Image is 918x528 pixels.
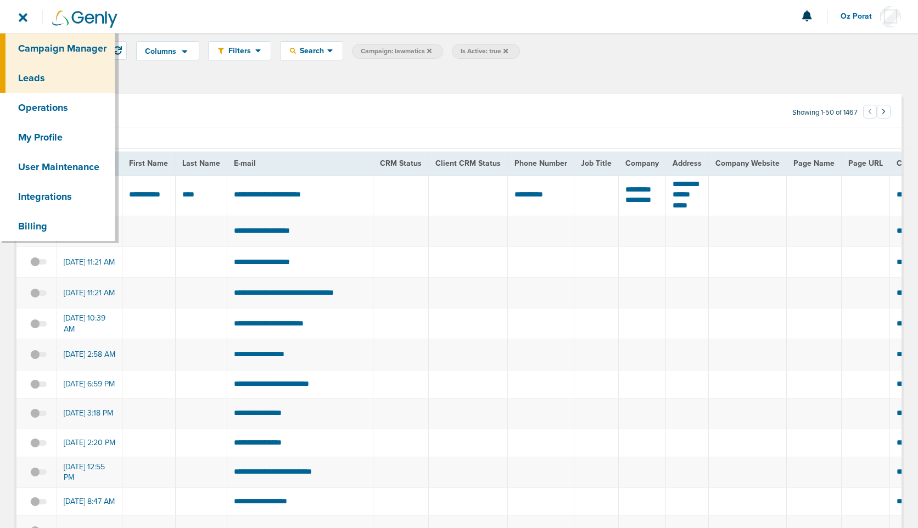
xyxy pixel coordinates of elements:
[380,159,422,168] span: CRM Status
[57,308,122,339] td: [DATE] 10:39 AM
[57,398,122,429] td: [DATE] 3:18 PM
[224,46,255,55] span: Filters
[429,152,508,175] th: Client CRM Status
[863,106,891,120] ul: Pagination
[848,159,883,168] span: Page URL
[57,429,122,457] td: [DATE] 2:20 PM
[145,48,176,55] span: Columns
[574,152,619,175] th: Job Title
[52,10,117,28] img: Genly
[57,246,122,277] td: [DATE] 11:21 AM
[787,152,842,175] th: Page Name
[296,46,327,55] span: Search
[514,159,567,168] span: Phone Number
[182,159,220,168] span: Last Name
[57,457,122,487] td: [DATE] 12:55 PM
[841,13,880,20] span: Oz Porat
[361,47,432,56] span: Campaign: lawmatics
[877,105,891,119] button: Go to next page
[57,370,122,398] td: [DATE] 6:59 PM
[792,108,858,117] span: Showing 1-50 of 1467
[129,159,168,168] span: First Name
[666,152,709,175] th: Address
[619,152,666,175] th: Company
[57,487,122,515] td: [DATE] 8:47 AM
[57,339,122,370] td: [DATE] 2:58 AM
[57,277,122,308] td: [DATE] 11:21 AM
[234,159,256,168] span: E-mail
[709,152,787,175] th: Company Website
[461,47,508,56] span: Is Active: true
